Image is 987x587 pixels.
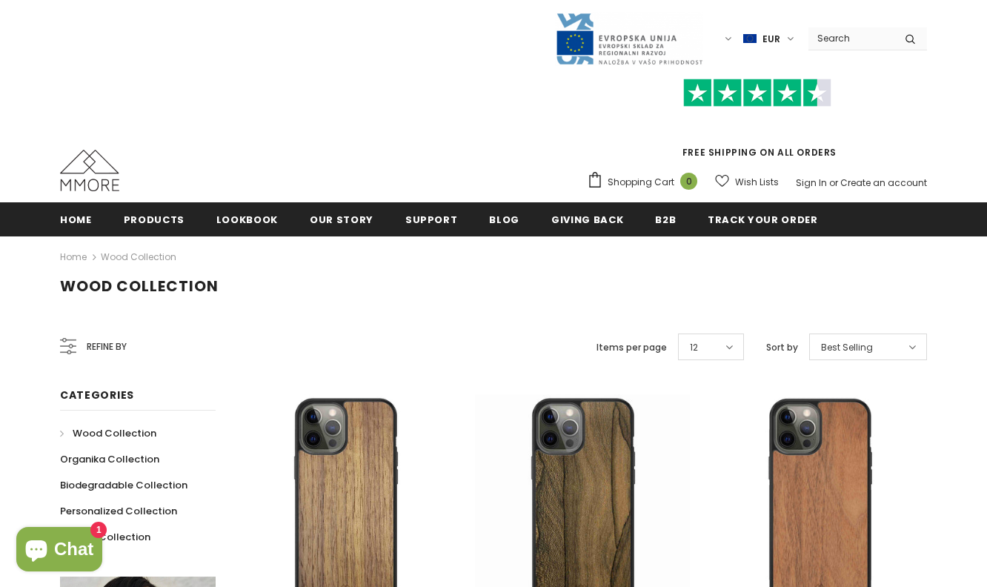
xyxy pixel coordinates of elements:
a: Javni Razpis [555,32,703,44]
span: Wish Lists [735,175,779,190]
span: Blog [489,213,519,227]
span: Organika Collection [60,452,159,466]
a: Biodegradable Collection [60,472,187,498]
a: Products [124,202,185,236]
a: Chakra Collection [60,524,150,550]
a: Home [60,202,92,236]
a: Create an account [840,176,927,189]
span: Personalized Collection [60,504,177,518]
span: 0 [680,173,697,190]
span: Lookbook [216,213,278,227]
a: Blog [489,202,519,236]
input: Search Site [808,27,894,49]
span: Home [60,213,92,227]
span: Biodegradable Collection [60,478,187,492]
a: Sign In [796,176,827,189]
iframe: Customer reviews powered by Trustpilot [587,107,927,145]
a: Personalized Collection [60,498,177,524]
a: Home [60,248,87,266]
span: FREE SHIPPING ON ALL ORDERS [587,85,927,159]
span: EUR [762,32,780,47]
span: Track your order [708,213,817,227]
span: Shopping Cart [608,175,674,190]
a: Lookbook [216,202,278,236]
span: 12 [690,340,698,355]
img: Javni Razpis [555,12,703,66]
span: Wood Collection [60,276,219,296]
a: support [405,202,458,236]
span: Our Story [310,213,373,227]
span: Giving back [551,213,623,227]
a: Giving back [551,202,623,236]
img: MMORE Cases [60,150,119,191]
a: Wish Lists [715,169,779,195]
span: Products [124,213,185,227]
a: Our Story [310,202,373,236]
span: or [829,176,838,189]
span: B2B [655,213,676,227]
a: Track your order [708,202,817,236]
span: Refine by [87,339,127,355]
a: B2B [655,202,676,236]
a: Wood Collection [101,251,176,263]
a: Shopping Cart 0 [587,171,705,193]
inbox-online-store-chat: Shopify online store chat [12,527,107,575]
span: support [405,213,458,227]
span: Wood Collection [73,426,156,440]
a: Wood Collection [60,420,156,446]
label: Items per page [596,340,667,355]
span: Best Selling [821,340,873,355]
a: Organika Collection [60,446,159,472]
span: Categories [60,388,134,402]
img: Trust Pilot Stars [683,79,831,107]
label: Sort by [766,340,798,355]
